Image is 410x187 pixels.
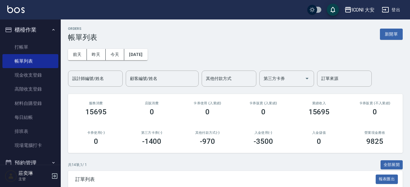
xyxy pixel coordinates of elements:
button: 新開單 [380,29,403,40]
a: 現場電腦打卡 [2,138,58,152]
h2: 卡券使用 (入業績) [187,101,228,105]
h5: 莊奕琳 [19,170,50,176]
h3: -1400 [142,137,162,146]
h2: 業績收入 [299,101,340,105]
button: 櫃檯作業 [2,22,58,38]
a: 高階收支登錄 [2,82,58,96]
h3: 15695 [309,108,330,116]
button: 登出 [379,4,403,16]
a: 報表匯出 [376,176,398,182]
h2: 卡券販賣 (不入業績) [354,101,395,105]
button: 預約管理 [2,155,58,171]
h3: 帳單列表 [68,33,97,42]
a: 帳單列表 [2,54,58,68]
h2: 店販消費 [131,101,173,105]
button: 前天 [68,49,87,60]
a: 打帳單 [2,40,58,54]
button: ICONI 大安 [342,4,377,16]
button: 昨天 [87,49,106,60]
button: Open [302,74,312,83]
button: 報表匯出 [376,175,398,184]
a: 排班表 [2,124,58,138]
h2: 卡券販賣 (入業績) [243,101,284,105]
img: Person [5,170,17,182]
p: 主管 [19,176,50,182]
button: [DATE] [124,49,147,60]
h2: 入金使用(-) [243,131,284,135]
a: 每日結帳 [2,110,58,124]
h3: 0 [205,108,210,116]
h3: 0 [261,108,265,116]
h2: 第三方卡券(-) [131,131,173,135]
h2: 入金儲值 [299,131,340,135]
h3: 0 [373,108,377,116]
a: 新開單 [380,31,403,37]
h2: 其他付款方式(-) [187,131,228,135]
img: Logo [7,5,25,13]
span: 訂單列表 [75,176,376,182]
a: 材料自購登錄 [2,96,58,110]
button: 今天 [106,49,125,60]
button: 全部展開 [381,160,403,170]
h3: 服務消費 [75,101,117,105]
h3: 0 [94,137,98,146]
h3: 9825 [366,137,383,146]
p: 共 14 筆, 1 / 1 [68,162,87,168]
h3: -970 [200,137,215,146]
h3: 0 [317,137,321,146]
h2: ORDERS [68,27,97,31]
h3: 15695 [85,108,107,116]
h3: -3500 [254,137,273,146]
h2: 卡券使用(-) [75,131,117,135]
h2: 營業現金應收 [354,131,395,135]
a: 現金收支登錄 [2,68,58,82]
button: save [327,4,339,16]
h3: 0 [150,108,154,116]
div: ICONI 大安 [352,6,375,14]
